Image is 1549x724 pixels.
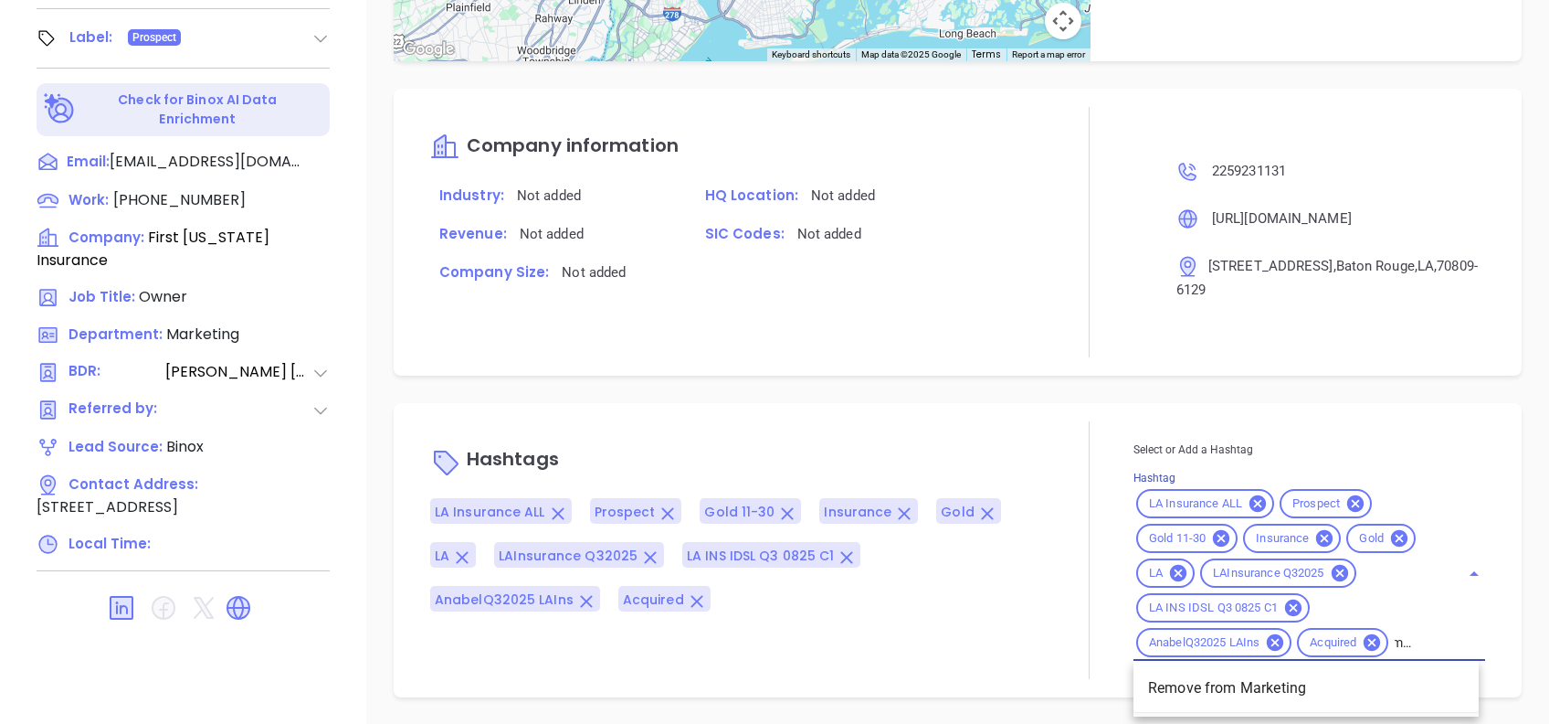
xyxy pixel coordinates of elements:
span: [PERSON_NAME] [PERSON_NAME] [165,361,311,384]
span: Company Size: [439,262,549,282]
img: Google [398,37,458,61]
div: Acquired [1297,628,1388,657]
span: HQ Location: [705,186,798,205]
span: First [US_STATE] Insurance [37,227,269,271]
span: Not added [520,226,584,242]
span: [STREET_ADDRESS] [1208,258,1333,274]
span: Company information [467,133,679,158]
span: Company: [68,228,144,247]
span: Department: [68,325,163,344]
div: Insurance [1243,524,1341,553]
a: Report a map error [1012,49,1085,59]
span: Owner [139,286,187,307]
span: Gold [1348,531,1395,547]
span: , Baton Rouge [1333,258,1415,274]
div: Gold [1346,524,1416,553]
a: Terms (opens in new tab) [972,48,1001,61]
img: Ai-Enrich-DaqCidB-.svg [44,93,76,125]
span: Work: [68,190,109,209]
span: Map data ©2025 Google [861,49,961,59]
span: Not added [811,187,875,204]
div: Prospect [1280,489,1372,518]
a: Open this area in Google Maps (opens a new window) [398,37,458,61]
span: Not added [562,264,626,281]
span: LAInsurance Q32025 [499,547,638,565]
span: BDR: [68,361,163,384]
div: Gold 11-30 [1136,524,1238,553]
span: SIC Codes: [705,224,785,243]
span: Prospect [1281,496,1351,512]
p: Check for Binox AI Data Enrichment [79,90,317,129]
span: Marketing [166,324,239,345]
button: Keyboard shortcuts [772,48,850,61]
span: [EMAIL_ADDRESS][DOMAIN_NAME] [110,151,301,173]
span: [URL][DOMAIN_NAME] [1212,210,1352,227]
div: LA Insurance ALL [1136,489,1274,518]
button: Map camera controls [1045,3,1081,39]
span: Revenue: [439,224,507,243]
span: Acquired [1299,635,1367,651]
span: Insurance [824,503,891,521]
span: AnabelQ32025 LAIns [1138,635,1270,651]
div: LA [1136,559,1195,588]
span: Not added [517,187,581,204]
button: Clear [1456,570,1463,578]
span: Email: [67,151,110,175]
span: Gold 11-30 [1138,531,1217,547]
label: Hashtag [1133,474,1175,484]
span: LA Insurance ALL [1138,496,1253,512]
span: LA INS IDSL Q3 0825 C1 [1138,601,1289,616]
span: LA INS IDSL Q3 0825 C1 [687,547,834,565]
div: LAInsurance Q32025 [1200,559,1355,588]
span: Hashtags [467,447,559,473]
div: LA INS IDSL Q3 0825 C1 [1136,593,1310,623]
span: Gold 11-30 [704,503,774,521]
span: Local Time: [68,534,151,553]
span: LAInsurance Q32025 [1202,566,1334,581]
button: Close [1461,561,1487,587]
span: Not added [797,226,861,242]
span: [PHONE_NUMBER] [113,189,246,210]
span: Insurance [1245,531,1320,547]
span: Contact Address: [68,474,198,494]
span: Industry: [439,186,504,205]
a: Company information [430,136,679,157]
span: Referred by: [68,399,163,421]
span: Job Title: [68,287,135,306]
span: Prospect [132,27,177,48]
span: Lead Source: [68,437,163,456]
div: Label: [69,24,113,51]
span: Prospect [595,503,656,521]
span: Binox [166,436,204,457]
span: Gold [941,503,974,521]
span: LA [435,547,449,565]
span: , LA [1415,258,1434,274]
span: AnabelQ32025 LAIns [435,591,574,609]
li: Remove from Marketing [1133,672,1479,705]
div: AnabelQ32025 LAIns [1136,628,1291,657]
span: LA [1138,566,1174,581]
span: [STREET_ADDRESS] [37,496,178,517]
span: Acquired [623,591,684,609]
p: Select or Add a Hashtag [1133,440,1485,460]
span: LA Insurance ALL [435,503,545,521]
span: 2259231131 [1212,163,1286,179]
